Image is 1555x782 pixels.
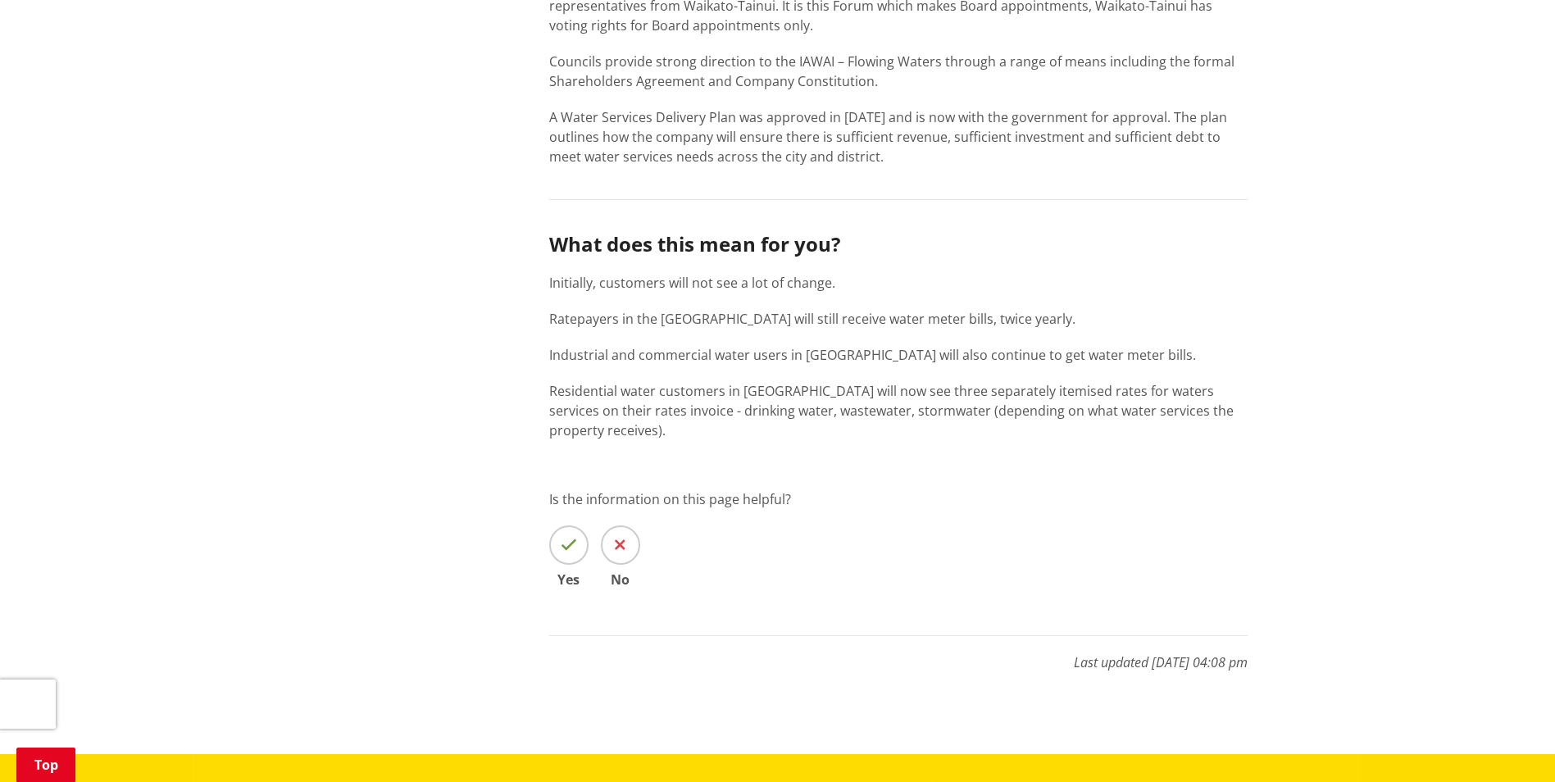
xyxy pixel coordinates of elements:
[549,381,1248,440] p: Residential water customers in [GEOGRAPHIC_DATA] will now see three separately itemised rates for...
[549,489,1248,509] p: Is the information on this page helpful?
[549,635,1248,672] p: Last updated [DATE] 04:08 pm
[549,52,1248,91] p: Councils provide strong direction to the IAWAI – Flowing Waters through a range of means includin...
[549,573,589,586] span: Yes
[549,230,840,257] strong: What does this mean for you?
[549,107,1248,166] p: A Water Services Delivery Plan was approved in [DATE] and is now with the government for approval...
[549,309,1248,329] p: Ratepayers in the [GEOGRAPHIC_DATA] will still receive water meter bills, twice yearly.
[549,345,1248,365] p: Industrial and commercial water users in [GEOGRAPHIC_DATA] will also continue to get water meter ...
[1480,713,1539,772] iframe: Messenger Launcher
[549,273,1248,293] p: Initially, customers will not see a lot of change.
[601,573,640,586] span: No
[16,748,75,782] a: Top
